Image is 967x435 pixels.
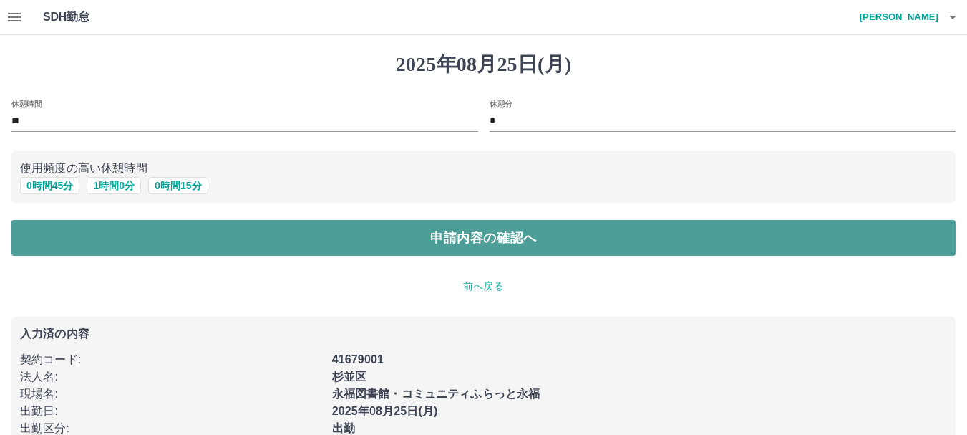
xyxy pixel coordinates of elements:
[490,98,512,109] label: 休憩分
[20,160,947,177] p: 使用頻度の高い休憩時間
[11,279,956,294] p: 前へ戻る
[332,388,540,400] b: 永福図書館・コミュニティふらっと永福
[20,177,79,194] button: 0時間45分
[332,371,366,383] b: 杉並区
[20,368,324,386] p: 法人名 :
[87,177,141,194] button: 1時間0分
[11,220,956,256] button: 申請内容の確認へ
[20,403,324,420] p: 出勤日 :
[20,386,324,403] p: 現場名 :
[11,98,42,109] label: 休憩時間
[20,328,947,340] p: 入力済の内容
[11,52,956,77] h1: 2025年08月25日(月)
[332,405,438,417] b: 2025年08月25日(月)
[20,351,324,368] p: 契約コード :
[332,353,384,365] b: 41679001
[148,177,208,194] button: 0時間15分
[332,422,355,434] b: 出勤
